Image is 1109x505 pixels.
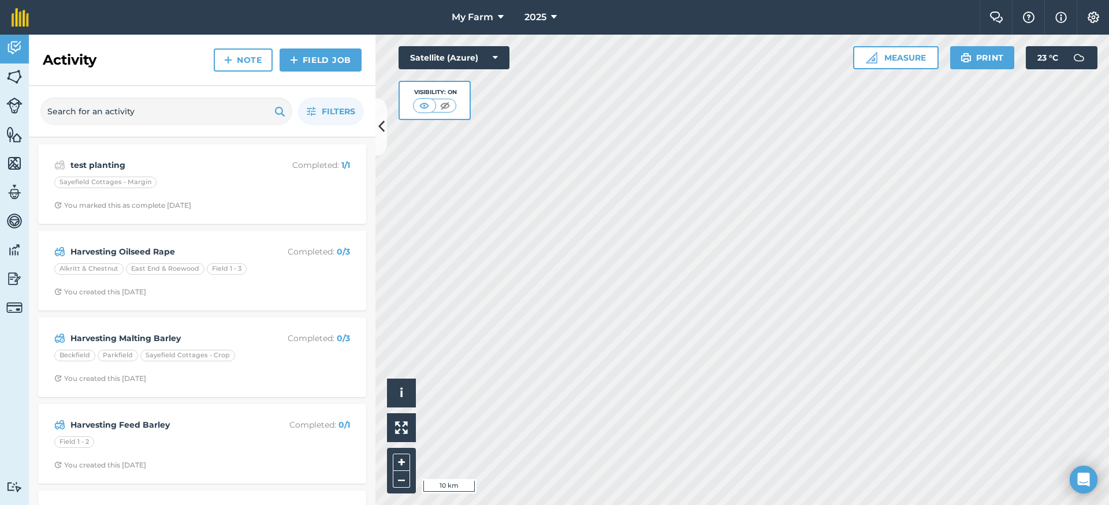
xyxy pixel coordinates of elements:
[524,10,546,24] span: 2025
[399,46,509,69] button: Satellite (Azure)
[54,288,62,295] img: Clock with arrow pointing clockwise
[438,100,452,111] img: svg+xml;base64,PHN2ZyB4bWxucz0iaHR0cDovL3d3dy53My5vcmcvMjAwMC9zdmciIHdpZHRoPSI1MCIgaGVpZ2h0PSI0MC...
[258,245,350,258] p: Completed :
[54,263,124,275] div: Alkritt & Chestnut
[6,270,23,287] img: svg+xml;base64,PD94bWwgdmVyc2lvbj0iMS4wIiBlbmNvZGluZz0idXRmLTgiPz4KPCEtLSBHZW5lcmF0b3I6IEFkb2JlIE...
[54,287,146,297] div: You created this [DATE]
[54,245,65,259] img: svg+xml;base64,PD94bWwgdmVyc2lvbj0iMS4wIiBlbmNvZGluZz0idXRmLTgiPz4KPCEtLSBHZW5lcmF0b3I6IEFkb2JlIE...
[258,159,350,171] p: Completed :
[989,12,1003,23] img: Two speech bubbles overlapping with the left bubble in the forefront
[45,324,359,390] a: Harvesting Malting BarleyCompleted: 0/3BeckfieldParkfieldSayefield Cottages - CropClock with arro...
[866,52,877,63] img: Ruler icon
[298,98,364,125] button: Filters
[322,105,355,118] span: Filters
[274,104,285,118] img: svg+xml;base64,PHN2ZyB4bWxucz0iaHR0cDovL3d3dy53My5vcmcvMjAwMC9zdmciIHdpZHRoPSIxOSIgaGVpZ2h0PSIyNC...
[950,46,1015,69] button: Print
[6,98,23,114] img: svg+xml;base64,PD94bWwgdmVyc2lvbj0iMS4wIiBlbmNvZGluZz0idXRmLTgiPz4KPCEtLSBHZW5lcmF0b3I6IEFkb2JlIE...
[452,10,493,24] span: My Farm
[961,51,972,65] img: svg+xml;base64,PHN2ZyB4bWxucz0iaHR0cDovL3d3dy53My5vcmcvMjAwMC9zdmciIHdpZHRoPSIxOSIgaGVpZ2h0PSIyNC...
[98,350,138,361] div: Parkfield
[45,411,359,477] a: Harvesting Feed BarleyCompleted: 0/1Field 1 - 2Clock with arrow pointing clockwiseYou created thi...
[207,263,247,275] div: Field 1 - 3
[338,420,350,430] strong: 0 / 1
[6,481,23,492] img: svg+xml;base64,PD94bWwgdmVyc2lvbj0iMS4wIiBlbmNvZGluZz0idXRmLTgiPz4KPCEtLSBHZW5lcmF0b3I6IEFkb2JlIE...
[337,333,350,343] strong: 0 / 3
[1022,12,1036,23] img: A question mark icon
[395,421,408,434] img: Four arrows, one pointing top left, one top right, one bottom right and the last bottom left
[40,98,292,125] input: Search for an activity
[1037,46,1058,69] span: 23 ° C
[1086,12,1100,23] img: A cog icon
[413,88,457,97] div: Visibility: On
[70,159,254,171] strong: test planting
[1070,466,1097,493] div: Open Intercom Messenger
[45,151,359,217] a: test plantingCompleted: 1/1Sayefield Cottages - MarginClock with arrow pointing clockwiseYou mark...
[126,263,204,275] div: East End & Roewood
[6,241,23,259] img: svg+xml;base64,PD94bWwgdmVyc2lvbj0iMS4wIiBlbmNvZGluZz0idXRmLTgiPz4KPCEtLSBHZW5lcmF0b3I6IEFkb2JlIE...
[140,350,235,361] div: Sayefield Cottages - Crop
[337,246,350,257] strong: 0 / 3
[54,201,191,210] div: You marked this as complete [DATE]
[6,184,23,201] img: svg+xml;base64,PD94bWwgdmVyc2lvbj0iMS4wIiBlbmNvZGluZz0idXRmLTgiPz4KPCEtLSBHZW5lcmF0b3I6IEFkb2JlIE...
[6,155,23,172] img: svg+xml;base64,PHN2ZyB4bWxucz0iaHR0cDovL3d3dy53My5vcmcvMjAwMC9zdmciIHdpZHRoPSI1NiIgaGVpZ2h0PSI2MC...
[6,212,23,230] img: svg+xml;base64,PD94bWwgdmVyc2lvbj0iMS4wIiBlbmNvZGluZz0idXRmLTgiPz4KPCEtLSBHZW5lcmF0b3I6IEFkb2JlIE...
[1067,46,1091,69] img: svg+xml;base64,PD94bWwgdmVyc2lvbj0iMS4wIiBlbmNvZGluZz0idXRmLTgiPz4KPCEtLSBHZW5lcmF0b3I6IEFkb2JlIE...
[70,418,254,431] strong: Harvesting Feed Barley
[258,332,350,345] p: Completed :
[290,53,298,67] img: svg+xml;base64,PHN2ZyB4bWxucz0iaHR0cDovL3d3dy53My5vcmcvMjAwMC9zdmciIHdpZHRoPSIxNCIgaGVpZ2h0PSIyNC...
[43,51,96,69] h2: Activity
[54,375,62,382] img: Clock with arrow pointing clockwise
[45,238,359,304] a: Harvesting Oilseed RapeCompleted: 0/3Alkritt & ChestnutEast End & RoewoodField 1 - 3Clock with ar...
[70,245,254,258] strong: Harvesting Oilseed Rape
[6,126,23,143] img: svg+xml;base64,PHN2ZyB4bWxucz0iaHR0cDovL3d3dy53My5vcmcvMjAwMC9zdmciIHdpZHRoPSI1NiIgaGVpZ2h0PSI2MC...
[393,471,410,488] button: –
[6,300,23,316] img: svg+xml;base64,PD94bWwgdmVyc2lvbj0iMS4wIiBlbmNvZGluZz0idXRmLTgiPz4KPCEtLSBHZW5lcmF0b3I6IEFkb2JlIE...
[393,454,410,471] button: +
[6,39,23,57] img: svg+xml;base64,PD94bWwgdmVyc2lvbj0iMS4wIiBlbmNvZGluZz0idXRmLTgiPz4KPCEtLSBHZW5lcmF0b3I6IEFkb2JlIE...
[54,158,65,172] img: svg+xml;base64,PD94bWwgdmVyc2lvbj0iMS4wIiBlbmNvZGluZz0idXRmLTgiPz4KPCEtLSBHZW5lcmF0b3I6IEFkb2JlIE...
[853,46,939,69] button: Measure
[54,461,146,470] div: You created this [DATE]
[12,8,29,27] img: fieldmargin Logo
[54,331,65,345] img: svg+xml;base64,PD94bWwgdmVyc2lvbj0iMS4wIiBlbmNvZGluZz0idXRmLTgiPz4KPCEtLSBHZW5lcmF0b3I6IEFkb2JlIE...
[6,68,23,85] img: svg+xml;base64,PHN2ZyB4bWxucz0iaHR0cDovL3d3dy53My5vcmcvMjAwMC9zdmciIHdpZHRoPSI1NiIgaGVpZ2h0PSI2MC...
[1055,10,1067,24] img: svg+xml;base64,PHN2ZyB4bWxucz0iaHR0cDovL3d3dy53My5vcmcvMjAwMC9zdmciIHdpZHRoPSIxNyIgaGVpZ2h0PSIxNy...
[54,201,62,209] img: Clock with arrow pointing clockwise
[54,418,65,432] img: svg+xml;base64,PD94bWwgdmVyc2lvbj0iMS4wIiBlbmNvZGluZz0idXRmLTgiPz4KPCEtLSBHZW5lcmF0b3I6IEFkb2JlIE...
[387,379,416,407] button: i
[54,350,95,361] div: Beckfield
[214,48,273,72] a: Note
[54,177,157,188] div: Sayefield Cottages - Margin
[417,100,431,111] img: svg+xml;base64,PHN2ZyB4bWxucz0iaHR0cDovL3d3dy53My5vcmcvMjAwMC9zdmciIHdpZHRoPSI1MCIgaGVpZ2h0PSI0MC...
[54,374,146,383] div: You created this [DATE]
[54,436,94,448] div: Field 1 - 2
[400,386,403,400] span: i
[224,53,232,67] img: svg+xml;base64,PHN2ZyB4bWxucz0iaHR0cDovL3d3dy53My5vcmcvMjAwMC9zdmciIHdpZHRoPSIxNCIgaGVpZ2h0PSIyNC...
[54,461,62,469] img: Clock with arrow pointing clockwise
[341,160,350,170] strong: 1 / 1
[1026,46,1097,69] button: 23 °C
[280,48,362,72] a: Field Job
[258,418,350,431] p: Completed :
[70,332,254,345] strong: Harvesting Malting Barley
